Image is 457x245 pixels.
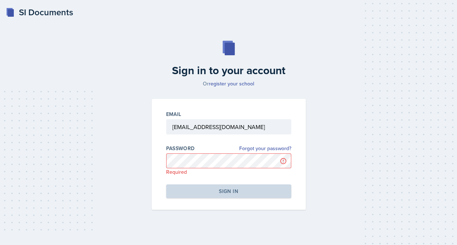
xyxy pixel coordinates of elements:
[166,145,195,152] label: Password
[166,168,291,176] p: Required
[166,184,291,198] button: Sign in
[147,64,310,77] h2: Sign in to your account
[6,6,73,19] a: SI Documents
[166,119,291,134] input: Email
[166,111,181,118] label: Email
[239,145,291,152] a: Forgot your password?
[209,80,254,87] a: register your school
[147,80,310,87] p: Or
[219,188,238,195] div: Sign in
